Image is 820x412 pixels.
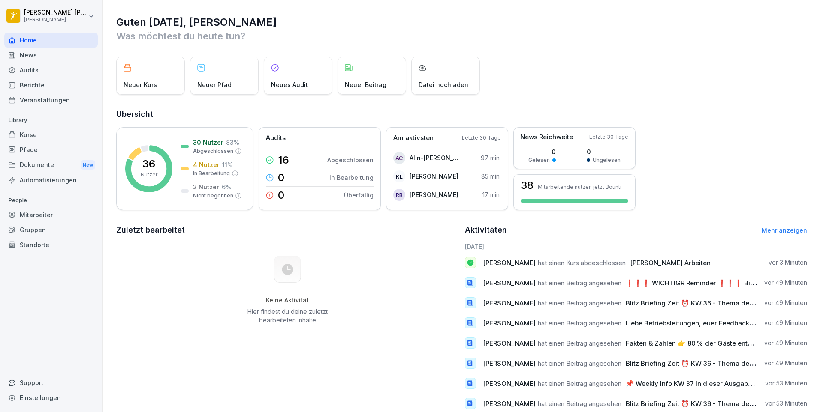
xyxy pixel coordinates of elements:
span: [PERSON_NAME] [483,259,536,267]
p: Ungelesen [593,156,621,164]
a: Standorte [4,237,98,252]
span: [PERSON_NAME] [483,400,536,408]
a: Veranstaltungen [4,93,98,107]
p: Abgeschlossen [193,147,233,155]
p: Neuer Pfad [197,80,232,89]
div: Support [4,375,98,390]
h1: Guten [DATE], [PERSON_NAME] [116,15,807,29]
span: hat einen Beitrag angesehen [538,279,621,287]
span: [PERSON_NAME] [483,359,536,367]
span: [PERSON_NAME] [483,319,536,327]
a: Mitarbeiter [4,207,98,222]
p: Hier findest du deine zuletzt bearbeiteten Inhalte [244,308,331,325]
p: People [4,194,98,207]
a: Home [4,33,98,48]
span: [PERSON_NAME] [483,339,536,347]
p: 36 [142,159,155,169]
p: Abgeschlossen [327,155,374,164]
h2: Übersicht [116,108,807,120]
p: 0 [528,147,556,156]
p: 0 [278,190,284,200]
a: Mehr anzeigen [762,227,807,234]
p: 16 [278,155,289,165]
p: 0 [278,173,284,183]
p: 6 % [222,182,231,191]
p: [PERSON_NAME] [24,17,87,23]
a: Berichte [4,78,98,93]
span: hat einen Beitrag angesehen [538,359,621,367]
p: Mitarbeitende nutzen jetzt Bounti [538,184,621,190]
p: In Bearbeitung [329,173,374,182]
p: [PERSON_NAME] [PERSON_NAME] [24,9,87,16]
p: [PERSON_NAME] [410,172,458,181]
p: 97 min. [481,153,501,162]
p: vor 49 Minuten [764,299,807,307]
p: vor 49 Minuten [764,339,807,347]
p: vor 49 Minuten [764,359,807,367]
h6: [DATE] [465,242,808,251]
p: Gelesen [528,156,550,164]
p: Am aktivsten [393,133,434,143]
p: 2 Nutzer [193,182,219,191]
p: 0 [587,147,621,156]
p: In Bearbeitung [193,170,230,177]
p: Nicht begonnen [193,192,233,200]
span: hat einen Beitrag angesehen [538,319,621,327]
div: KL [393,170,405,182]
p: vor 49 Minuten [764,278,807,287]
span: hat einen Beitrag angesehen [538,339,621,347]
p: vor 3 Minuten [769,258,807,267]
p: News Reichweite [520,132,573,142]
p: 11 % [222,160,233,169]
span: [PERSON_NAME] [483,379,536,388]
p: vor 49 Minuten [764,319,807,327]
p: vor 53 Minuten [765,379,807,388]
p: Alin-[PERSON_NAME] [410,153,459,162]
span: hat einen Beitrag angesehen [538,379,621,388]
span: hat einen Kurs abgeschlossen [538,259,626,267]
p: Neuer Beitrag [345,80,386,89]
span: [PERSON_NAME] [483,279,536,287]
p: Nutzer [141,171,157,179]
p: Neuer Kurs [124,80,157,89]
div: Pfade [4,142,98,157]
p: Letzte 30 Tage [589,133,628,141]
a: Kurse [4,127,98,142]
a: News [4,48,98,63]
span: [PERSON_NAME] Arbeiten [630,259,711,267]
h5: Keine Aktivität [244,296,331,304]
a: Automatisierungen [4,173,98,188]
div: Dokumente [4,157,98,173]
p: 85 min. [481,172,501,181]
h2: Zuletzt bearbeitet [116,224,459,236]
h3: 38 [521,180,534,191]
a: Gruppen [4,222,98,237]
span: hat einen Beitrag angesehen [538,400,621,408]
p: vor 53 Minuten [765,399,807,408]
p: Library [4,113,98,127]
h2: Aktivitäten [465,224,507,236]
p: Letzte 30 Tage [462,134,501,142]
span: [PERSON_NAME] [483,299,536,307]
a: Audits [4,63,98,78]
div: AC [393,152,405,164]
p: Was möchtest du heute tun? [116,29,807,43]
a: DokumenteNew [4,157,98,173]
div: RB [393,189,405,201]
div: New [81,160,95,170]
p: 4 Nutzer [193,160,220,169]
a: Einstellungen [4,390,98,405]
p: Datei hochladen [419,80,468,89]
p: 30 Nutzer [193,138,223,147]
